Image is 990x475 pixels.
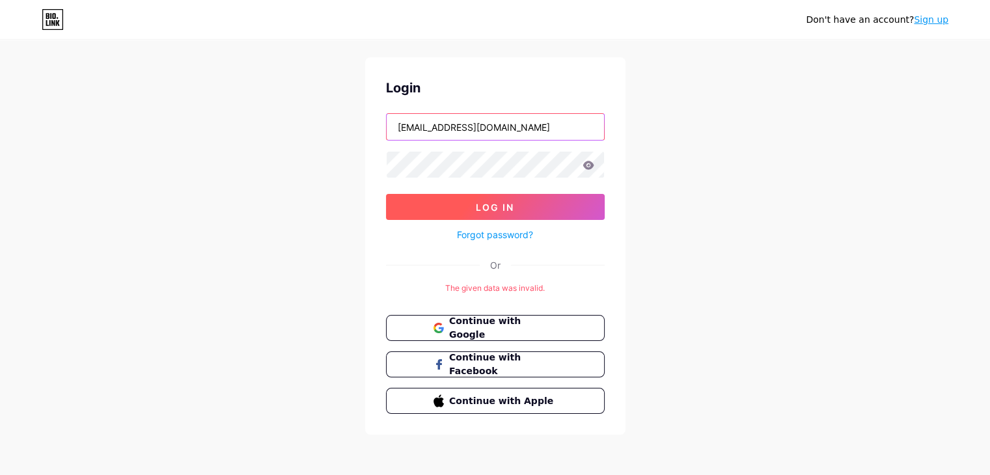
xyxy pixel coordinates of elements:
button: Continue with Apple [386,388,605,414]
button: Continue with Facebook [386,351,605,377]
span: Continue with Google [449,314,557,342]
div: Don't have an account? [806,13,948,27]
span: Log In [476,202,514,213]
div: The given data was invalid. [386,282,605,294]
button: Log In [386,194,605,220]
input: Username [387,114,604,140]
span: Continue with Apple [449,394,557,408]
div: Or [490,258,501,272]
button: Continue with Google [386,315,605,341]
a: Sign up [914,14,948,25]
div: Login [386,78,605,98]
a: Forgot password? [457,228,533,241]
span: Continue with Facebook [449,351,557,378]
